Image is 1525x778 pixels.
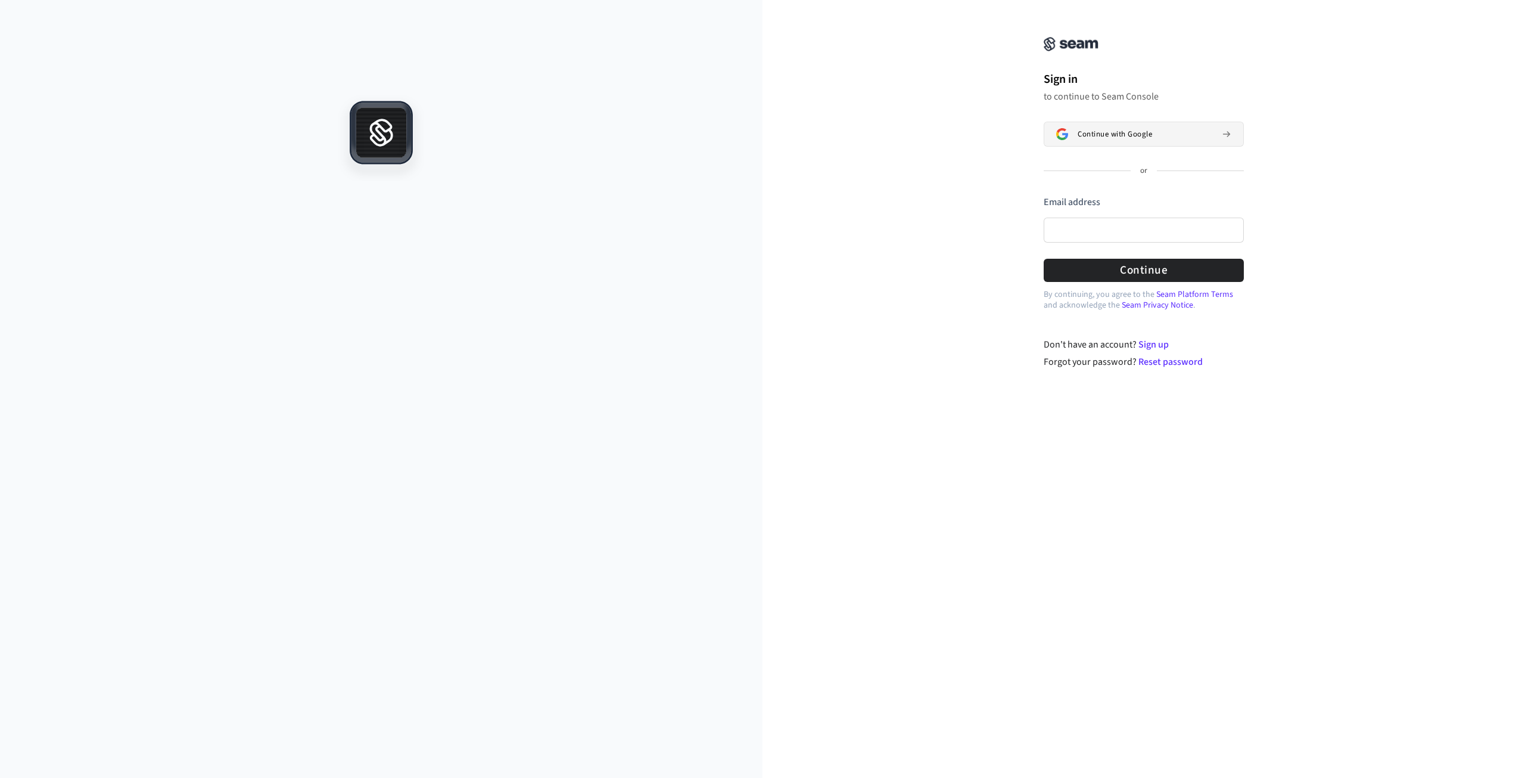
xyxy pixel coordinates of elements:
[1122,299,1193,311] a: Seam Privacy Notice
[1078,129,1152,139] span: Continue with Google
[1044,70,1244,88] h1: Sign in
[1044,196,1100,209] label: Email address
[1044,91,1244,103] p: to continue to Seam Console
[1044,259,1244,282] button: Continue
[1140,166,1147,176] p: or
[1044,355,1244,369] div: Forgot your password?
[1044,37,1098,51] img: Seam Console
[1056,128,1068,140] img: Sign in with Google
[1138,355,1203,368] a: Reset password
[1156,289,1233,300] a: Seam Platform Terms
[1138,338,1169,351] a: Sign up
[1044,122,1244,147] button: Sign in with GoogleContinue with Google
[1044,289,1244,311] p: By continuing, you agree to the and acknowledge the .
[1044,337,1244,352] div: Don't have an account?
